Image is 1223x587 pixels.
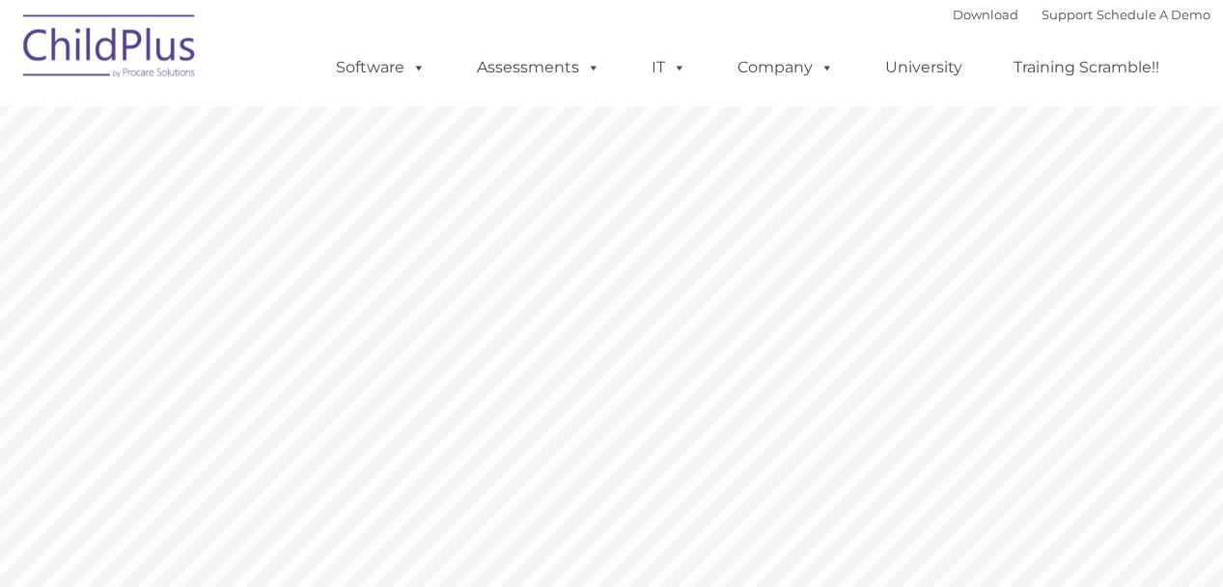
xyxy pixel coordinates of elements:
a: Training Scramble!! [994,48,1179,87]
a: Assessments [458,48,620,87]
a: Schedule A Demo [1097,7,1210,22]
a: Download [953,7,1018,22]
a: Company [718,48,853,87]
a: University [866,48,982,87]
a: Software [317,48,445,87]
img: ChildPlus by Procare Solutions [14,1,207,98]
font: | [953,7,1210,22]
a: IT [632,48,706,87]
a: Support [1042,7,1093,22]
